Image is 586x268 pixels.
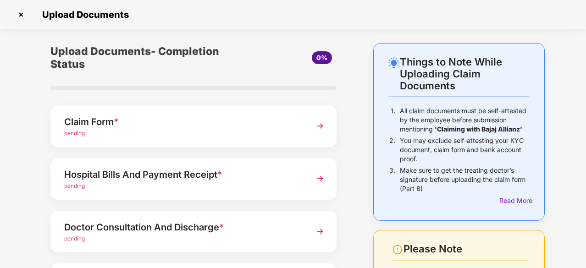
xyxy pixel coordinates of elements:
[312,223,328,240] img: svg+xml;base64,PHN2ZyBpZD0iTmV4dCIgeG1sbnM9Imh0dHA6Ly93d3cudzMub3JnLzIwMDAvc3ZnIiB3aWR0aD0iMzYiIG...
[400,136,529,164] p: You may exclude self-attesting your KYC document, claim form and bank account proof.
[64,235,85,242] span: pending
[64,182,85,189] span: pending
[400,106,529,134] p: All claim documents must be self-attested by the employee before submission mentioning
[312,118,328,134] img: svg+xml;base64,PHN2ZyBpZD0iTmV4dCIgeG1sbnM9Imh0dHA6Ly93d3cudzMub3JnLzIwMDAvc3ZnIiB3aWR0aD0iMzYiIG...
[64,130,85,137] span: pending
[389,136,395,164] p: 2.
[312,170,328,187] img: svg+xml;base64,PHN2ZyBpZD0iTmV4dCIgeG1sbnM9Imh0dHA6Ly93d3cudzMub3JnLzIwMDAvc3ZnIiB3aWR0aD0iMzYiIG...
[64,115,301,129] div: Claim Form
[14,7,28,22] img: svg+xml;base64,PHN2ZyBpZD0iQ3Jvc3MtMzJ4MzIiIHhtbG5zPSJodHRwOi8vd3d3LnczLm9yZy8yMDAwL3N2ZyIgd2lkdG...
[435,125,522,133] b: 'Claiming with Bajaj Allianz'
[499,196,529,206] div: Read More
[400,56,529,92] div: Things to Note While Uploading Claim Documents
[64,220,301,235] div: Doctor Consultation And Discharge
[33,9,133,20] span: Upload Documents
[316,54,327,61] span: 0%
[388,57,399,68] img: svg+xml;base64,PHN2ZyB4bWxucz0iaHR0cDovL3d3dy53My5vcmcvMjAwMC9zdmciIHdpZHRoPSIyNC4wOTMiIGhlaWdodD...
[392,244,403,255] img: svg+xml;base64,PHN2ZyBpZD0iV2FybmluZ18tXzI0eDI0IiBkYXRhLW5hbWU9Ildhcm5pbmcgLSAyNHgyNCIgeG1sbnM9Im...
[404,243,529,255] div: Please Note
[389,166,395,193] p: 3.
[64,167,301,182] div: Hospital Bills And Payment Receipt
[50,43,241,72] div: Upload Documents- Completion Status
[391,106,395,134] p: 1.
[400,166,529,193] p: Make sure to get the treating doctor’s signature before uploading the claim form (Part B)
